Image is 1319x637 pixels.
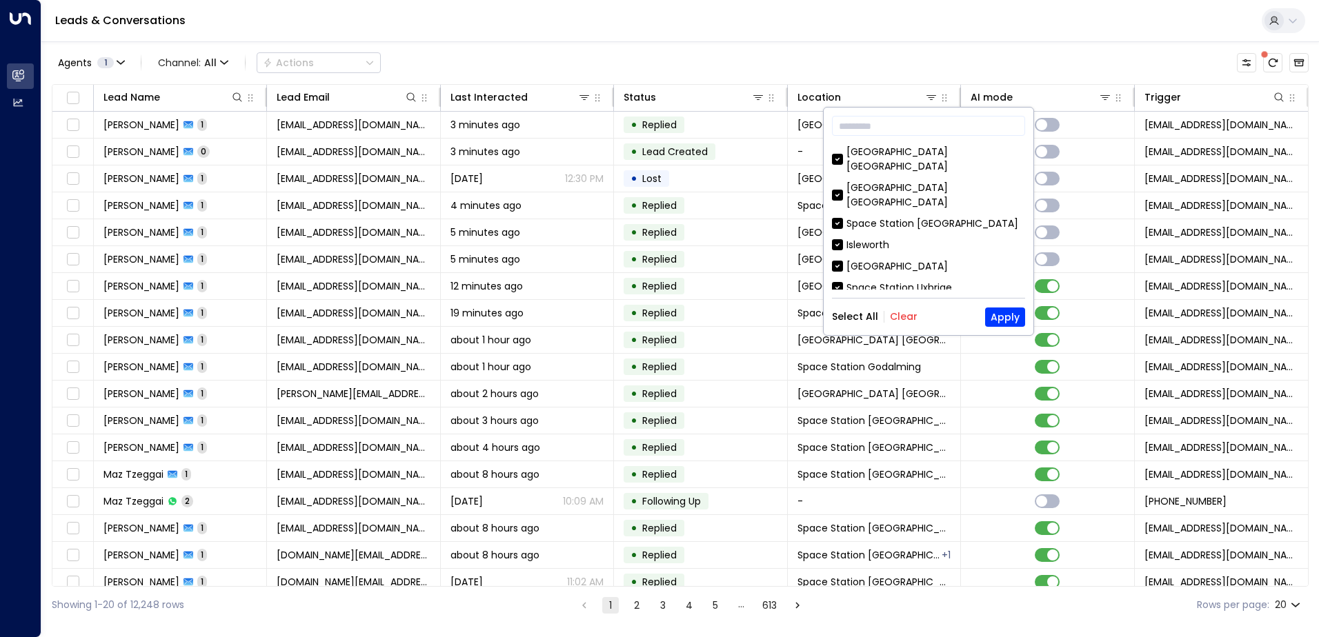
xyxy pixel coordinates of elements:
[277,118,430,132] span: tonyj@aol.com
[152,53,234,72] button: Channel:All
[64,466,81,483] span: Toggle select row
[450,494,483,508] span: Jun 30, 2025
[1144,387,1298,401] span: leads@space-station.co.uk
[277,387,430,401] span: peter@pjdoherty.co.uk
[563,494,604,508] p: 10:09 AM
[788,139,961,165] td: -
[197,145,210,157] span: 0
[642,521,677,535] span: Replied
[797,414,951,427] span: Space Station Doncaster
[797,118,899,132] span: Space Station Hall Green
[450,414,539,427] span: about 3 hours ago
[197,199,207,211] span: 1
[450,548,539,562] span: about 8 hours ago
[631,463,637,486] div: •
[277,279,430,293] span: antatt@icloud.com
[277,494,430,508] span: maz.tzeggai@hotmail.co.uk
[103,548,179,562] span: Safeena Rashid
[707,597,724,614] button: Go to page 5
[197,522,207,534] span: 1
[567,575,604,589] p: 11:02 AM
[832,281,1025,295] div: Space Station Uxbrige
[832,311,878,322] button: Select All
[797,89,938,105] div: Location
[103,199,179,212] span: Sarah Wilkinson
[197,334,207,345] span: 1
[642,548,677,562] span: Replied
[103,494,163,508] span: Maz Tzeggai
[1144,441,1298,454] span: leads@space-station.co.uk
[1144,279,1298,293] span: leads@space-station.co.uk
[181,495,193,507] span: 2
[204,57,217,68] span: All
[257,52,381,73] button: Actions
[277,199,430,212] span: sarah_21_789@hotmail.com
[64,412,81,429] span: Toggle select row
[1144,172,1298,185] span: leads@space-station.co.uk
[263,57,314,69] div: Actions
[103,172,179,185] span: Ali Rewq
[846,216,1018,231] div: Space Station [GEOGRAPHIC_DATA]
[197,387,207,399] span: 1
[103,441,179,454] span: Wendy Johnston
[832,145,1025,174] div: [GEOGRAPHIC_DATA] [GEOGRAPHIC_DATA]
[1144,548,1298,562] span: leads@space-station.co.uk
[631,167,637,190] div: •
[642,199,677,212] span: Replied
[450,441,540,454] span: about 4 hours ago
[797,360,921,374] span: Space Station Godalming
[103,467,163,481] span: Maz Tzeggai
[631,328,637,352] div: •
[103,360,179,374] span: Malcolm Gale
[450,89,528,105] div: Last Interacted
[631,301,637,325] div: •
[450,225,520,239] span: 5 minutes ago
[103,387,179,401] span: Peter Doherty
[64,170,81,188] span: Toggle select row
[631,247,637,271] div: •
[64,547,81,564] span: Toggle select row
[631,194,637,217] div: •
[64,574,81,591] span: Toggle select row
[197,307,207,318] span: 1
[103,306,179,320] span: Francesca Allen
[1144,414,1298,427] span: leads@space-station.co.uk
[277,441,430,454] span: Johnstonwendy1975@gmail.com
[197,172,207,184] span: 1
[58,58,92,68] span: Agents
[1144,89,1181,105] div: Trigger
[64,385,81,403] span: Toggle select row
[789,597,806,614] button: Go to next page
[450,118,520,132] span: 3 minutes ago
[277,575,430,589] span: safeena.rashid.sr@gmail.com
[971,89,1013,105] div: AI mode
[64,224,81,241] span: Toggle select row
[450,467,539,481] span: about 8 hours ago
[681,597,697,614] button: Go to page 4
[197,414,207,426] span: 1
[642,279,677,293] span: Replied
[64,493,81,510] span: Toggle select row
[642,494,701,508] span: Following Up
[631,409,637,432] div: •
[64,358,81,376] span: Toggle select row
[197,549,207,560] span: 1
[64,143,81,161] span: Toggle select row
[277,521,430,535] span: cimasa4579@ekuali.com
[103,252,179,266] span: Dana Mana
[628,597,645,614] button: Go to page 2
[631,382,637,405] div: •
[52,598,184,612] div: Showing 1-20 of 12,248 rows
[64,278,81,295] span: Toggle select row
[277,252,430,266] span: exams.talents2-03@icloud.com
[575,596,806,614] nav: pagination navigation
[846,259,948,274] div: [GEOGRAPHIC_DATA]
[277,548,430,562] span: safeena.rashid.sr@gmail.com
[797,548,940,562] span: Space Station Garretts Green
[64,90,81,107] span: Toggle select all
[103,89,244,105] div: Lead Name
[971,89,1111,105] div: AI mode
[97,57,114,68] span: 1
[631,489,637,513] div: •
[450,145,520,159] span: 3 minutes ago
